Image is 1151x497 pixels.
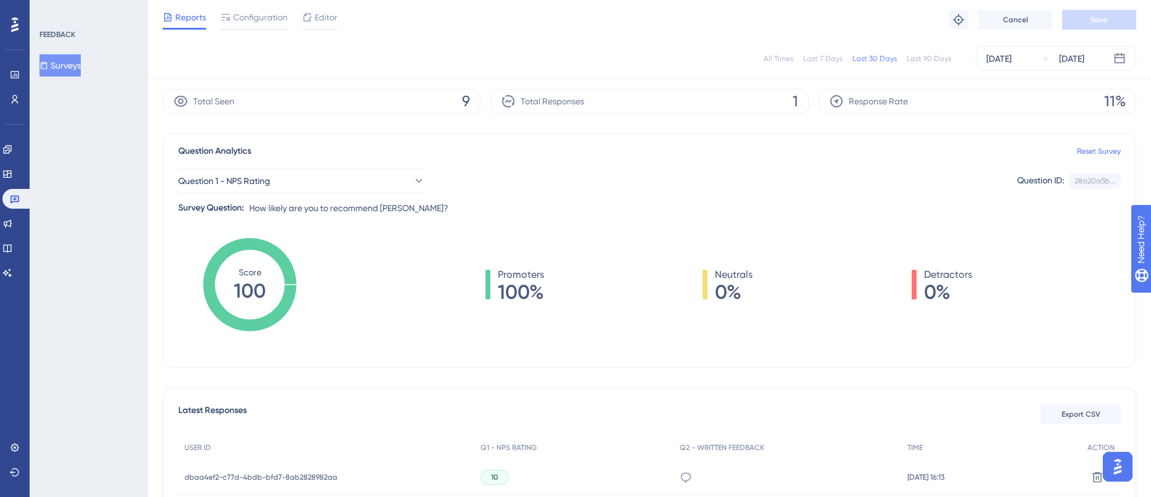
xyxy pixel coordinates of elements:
span: TIME [907,443,923,453]
span: Editor [315,10,337,25]
a: Reset Survey [1077,146,1121,156]
span: Total Seen [193,94,234,109]
span: Need Help? [29,3,77,18]
button: Cancel [978,10,1052,30]
span: Save [1091,15,1108,25]
span: 11% [1104,91,1126,111]
div: Last 30 Days [852,54,897,64]
button: Save [1062,10,1136,30]
iframe: UserGuiding AI Assistant Launcher [1099,448,1136,485]
div: Last 90 Days [907,54,951,64]
button: Surveys [39,54,81,77]
button: Export CSV [1041,404,1121,424]
span: [DATE] 16:13 [907,472,944,482]
div: [DATE] [1059,51,1084,66]
span: ACTION [1087,443,1115,453]
span: 100% [498,282,544,302]
span: dbaa4ef2-c77d-4bdb-bfd7-8ab2828982aa [184,472,337,482]
div: All Times [764,54,793,64]
div: Last 7 Days [803,54,843,64]
div: [DATE] [986,51,1012,66]
span: USER ID [184,443,211,453]
span: 10 [491,472,498,482]
span: 0% [715,282,753,302]
div: FEEDBACK [39,30,75,40]
span: Reports [175,10,206,25]
span: Latest Responses [178,403,247,425]
div: Survey Question: [178,201,244,215]
span: Question 1 - NPS Rating [178,173,270,188]
button: Question 1 - NPS Rating [178,169,425,193]
div: Question ID: [1017,173,1064,189]
span: Q2 - WRITTEN FEEDBACK [680,443,764,453]
span: Export CSV [1062,409,1100,419]
span: Cancel [1003,15,1028,25]
span: Question Analytics [178,144,251,159]
tspan: 100 [234,279,266,303]
span: Total Responses [521,94,584,109]
span: Response Rate [849,94,908,109]
span: 9 [462,91,470,111]
div: 28a20a5b... [1075,176,1115,186]
span: Promoters [498,267,544,282]
span: How likely are you to recommend [PERSON_NAME]? [249,201,448,215]
span: Q1 - NPS RATING [481,443,537,453]
tspan: Score [239,267,262,277]
span: Neutrals [715,267,753,282]
span: Detractors [924,267,972,282]
span: Configuration [233,10,287,25]
span: 0% [924,282,972,302]
span: 1 [793,91,798,111]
